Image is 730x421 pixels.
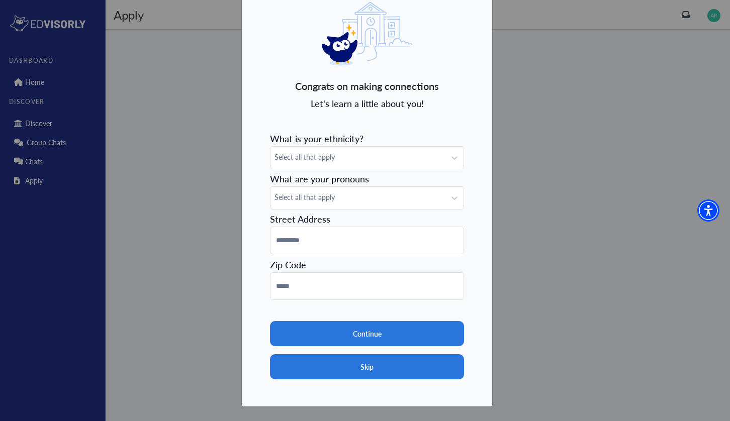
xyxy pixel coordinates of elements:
button: Skip [270,354,464,379]
span: Select all that apply [275,152,441,162]
span: What is your ethnicity? [270,132,363,145]
span: Congrats on making connections [295,78,439,93]
div: Accessibility Menu [697,199,719,222]
span: Zip Code [270,258,306,271]
span: Select all that apply [275,192,441,202]
button: Continue [270,321,464,346]
span: What are your pronouns [270,172,369,185]
span: Let's learn a little about you! [311,97,424,110]
span: Street Address [270,213,330,225]
img: eddy logo [322,2,412,66]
